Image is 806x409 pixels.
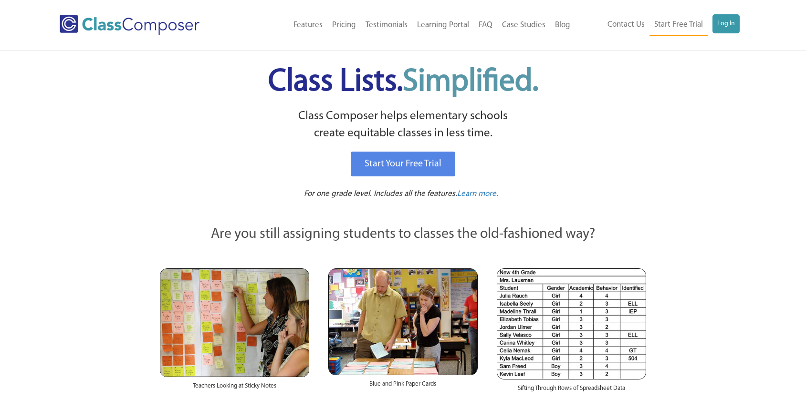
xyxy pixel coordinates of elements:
[361,15,412,36] a: Testimonials
[351,152,455,176] a: Start Your Free Trial
[268,67,538,98] span: Class Lists.
[304,190,457,198] span: For one grade level. Includes all the features.
[60,15,199,35] img: Class Composer
[160,224,647,245] p: Are you still assigning students to classes the old-fashioned way?
[160,377,309,400] div: Teachers Looking at Sticky Notes
[160,268,309,377] img: Teachers Looking at Sticky Notes
[457,190,498,198] span: Learn more.
[575,14,740,36] nav: Header Menu
[412,15,474,36] a: Learning Portal
[603,14,649,35] a: Contact Us
[328,268,478,375] img: Blue and Pink Paper Cards
[327,15,361,36] a: Pricing
[550,15,575,36] a: Blog
[403,67,538,98] span: Simplified.
[497,268,646,379] img: Spreadsheets
[457,188,498,200] a: Learn more.
[474,15,497,36] a: FAQ
[158,108,648,143] p: Class Composer helps elementary schools create equitable classes in less time.
[289,15,327,36] a: Features
[365,159,441,169] span: Start Your Free Trial
[712,14,740,33] a: Log In
[497,379,646,402] div: Sifting Through Rows of Spreadsheet Data
[497,15,550,36] a: Case Studies
[649,14,708,36] a: Start Free Trial
[328,375,478,398] div: Blue and Pink Paper Cards
[239,15,575,36] nav: Header Menu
